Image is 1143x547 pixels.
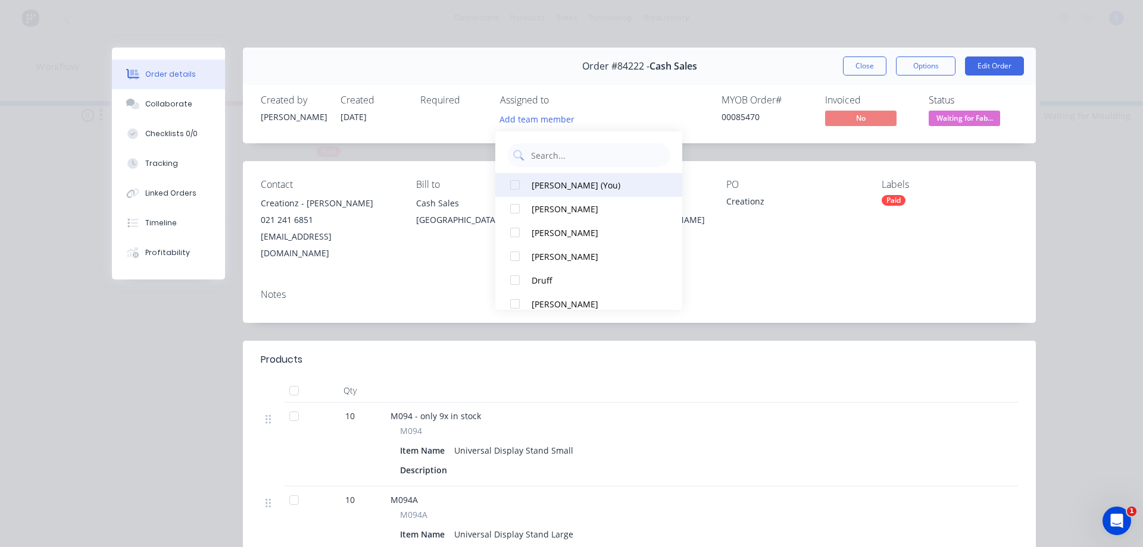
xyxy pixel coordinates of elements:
[145,247,190,258] div: Profitability
[882,195,905,206] div: Paid
[261,195,397,262] div: Creationz - [PERSON_NAME]021 241 6851[EMAIL_ADDRESS][DOMAIN_NAME]
[882,179,1018,190] div: Labels
[261,195,397,212] div: Creationz - [PERSON_NAME]
[494,111,581,127] button: Add team member
[112,59,225,89] button: Order details
[495,268,682,292] button: Druff
[145,158,178,169] div: Tracking
[145,69,196,80] div: Order details
[145,128,198,139] div: Checklists 0/0
[261,179,397,190] div: Contact
[112,178,225,208] button: Linked Orders
[416,212,552,228] div: [GEOGRAPHIC_DATA],
[825,111,897,125] span: No
[495,221,682,244] button: [PERSON_NAME]
[391,494,418,505] span: M094A
[261,95,326,106] div: Created by
[532,227,657,239] div: [PERSON_NAME]
[532,203,657,215] div: [PERSON_NAME]
[929,95,1018,106] div: Status
[530,143,664,167] input: Search...
[582,61,649,72] span: Order #84222 -
[532,274,657,287] div: Druff
[726,179,863,190] div: PO
[726,195,863,212] div: Creationz
[420,95,486,106] div: Required
[532,250,657,263] div: [PERSON_NAME]
[495,173,682,197] button: [PERSON_NAME] (You)
[145,218,177,228] div: Timeline
[722,111,811,123] div: 00085470
[416,195,552,212] div: Cash Sales
[449,442,578,459] div: Universal Display Stand Small
[416,179,552,190] div: Bill to
[261,353,302,367] div: Products
[495,197,682,221] button: [PERSON_NAME]
[495,292,682,316] button: [PERSON_NAME]
[112,149,225,178] button: Tracking
[314,379,386,403] div: Qty
[261,289,1018,300] div: Notes
[532,298,657,310] div: [PERSON_NAME]
[416,195,552,233] div: Cash Sales[GEOGRAPHIC_DATA],
[400,508,427,521] span: M094A
[145,99,192,109] div: Collaborate
[145,188,196,199] div: Linked Orders
[843,56,886,76] button: Close
[261,212,397,228] div: 021 241 6851
[391,410,481,422] span: M094 - only 9x in stock
[400,526,449,543] div: Item Name
[1127,507,1136,516] span: 1
[896,56,955,76] button: Options
[929,111,1000,128] button: Waiting for Fab...
[341,111,367,122] span: [DATE]
[495,244,682,268] button: [PERSON_NAME]
[400,425,422,437] span: M094
[112,238,225,268] button: Profitability
[112,208,225,238] button: Timeline
[341,95,406,106] div: Created
[500,95,619,106] div: Assigned to
[345,410,355,422] span: 10
[112,89,225,119] button: Collaborate
[400,461,452,479] div: Description
[261,228,397,262] div: [EMAIL_ADDRESS][DOMAIN_NAME]
[965,56,1024,76] button: Edit Order
[929,111,1000,125] span: Waiting for Fab...
[1103,507,1131,535] iframe: Intercom live chat
[722,95,811,106] div: MYOB Order #
[500,111,581,127] button: Add team member
[649,61,697,72] span: Cash Sales
[532,179,657,191] div: [PERSON_NAME] (You)
[400,442,449,459] div: Item Name
[345,493,355,506] span: 10
[261,111,326,123] div: [PERSON_NAME]
[449,526,578,543] div: Universal Display Stand Large
[112,119,225,149] button: Checklists 0/0
[825,95,914,106] div: Invoiced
